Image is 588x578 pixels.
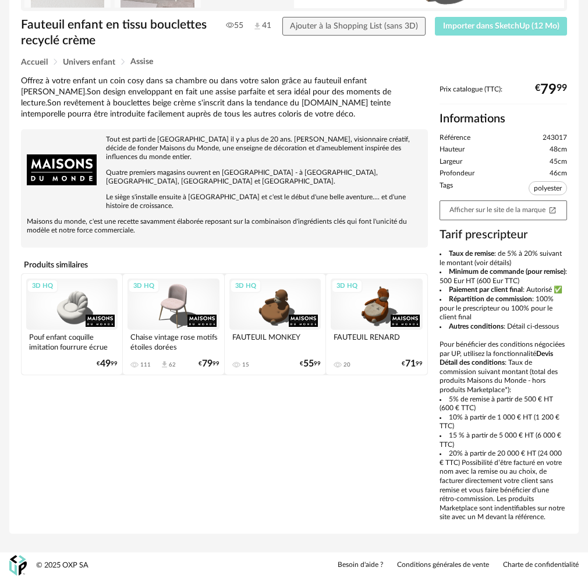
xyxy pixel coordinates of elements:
[160,360,169,369] span: Download icon
[27,168,422,186] p: Quatre premiers magasins ouvrent en [GEOGRAPHIC_DATA] - à [GEOGRAPHIC_DATA], [GEOGRAPHIC_DATA], [...
[127,330,219,353] div: Chaise vintage rose motifs étoiles dorées
[100,360,111,368] span: 49
[440,249,568,267] li: : de 5% à 20% suivant le montant (voir détails)
[440,157,462,167] span: Largeur
[130,58,153,66] span: Assise
[443,22,559,30] span: Importer dans SketchUp (12 Mo)
[169,361,176,368] div: 62
[440,359,505,366] b: Détail des conditions
[449,286,523,293] b: Paiement par client final
[550,157,567,167] span: 45cm
[21,58,567,66] div: Breadcrumb
[529,181,567,195] span: polyester
[290,22,418,30] span: Ajouter à la Shopping List (sans 3D)
[440,111,568,126] h2: Informations
[26,330,118,353] div: Pouf enfant coquille imitation fourrure écrue
[253,22,262,31] img: Téléchargements
[226,20,243,31] span: 55
[27,135,97,205] img: brand logo
[402,360,423,368] div: € 99
[326,274,427,375] a: 3D HQ FAUTEUIL RENARD 20 €7199
[440,169,474,178] span: Profondeur
[405,360,416,368] span: 71
[27,217,422,235] p: Maisons du monde, c'est une recette savamment élaborée reposant sur la combinaison d'ingrédients ...
[21,76,428,120] div: Offrez à votre enfant un coin cosy dans sa chambre ou dans votre salon grâce au fauteuil enfant [...
[440,181,453,198] span: Tags
[440,286,568,295] li: : Autorisé ✅
[449,295,532,302] b: Répartition de commission
[343,361,350,368] div: 20
[331,330,422,353] div: FAUTEUIL RENARD
[202,360,212,368] span: 79
[338,561,383,570] a: Besoin d'aide ?
[27,193,422,210] p: Le siège s'installe ensuite à [GEOGRAPHIC_DATA] et c'est le début d'une belle aventure.... et d'u...
[440,85,568,104] div: Prix catalogue (TTC):
[21,257,428,273] h4: Produits similaires
[449,323,504,330] b: Autres conditions
[536,350,553,357] b: Devis
[397,561,489,570] a: Conditions générales de vente
[199,360,219,368] div: € 99
[440,413,568,431] li: 10% à partir de 1 000 € HT (1 200 € TTC)
[440,249,568,522] div: Pour bénéficier des conditions négociées par UP, utilisez la fonctionnalité : Taux de commission ...
[540,86,557,94] span: 79
[253,20,262,31] span: 41
[36,561,88,570] div: © 2025 OXP SA
[282,17,426,36] button: Ajouter à la Shopping List (sans 3D)
[440,322,568,332] li: : Détail ci-dessous
[230,279,261,294] div: 3D HQ
[21,17,242,49] h1: Fauteuil enfant en tissu bouclettes recyclé crème
[440,395,568,413] li: 5% de remise à partir de 500 € HT (600 € TTC)
[140,361,151,368] div: 111
[550,145,567,154] span: 48cm
[22,274,122,375] a: 3D HQ Pouf enfant coquille imitation fourrure écrue €4999
[440,431,568,449] li: 15 % à partir de 5 000 € HT (6 000 € TTC)
[449,250,494,257] b: Taux de remise
[27,135,422,161] p: Tout est parti de [GEOGRAPHIC_DATA] il y a plus de 20 ans. [PERSON_NAME], visionnaire créatif, dé...
[535,86,567,94] div: € 99
[128,279,160,294] div: 3D HQ
[9,555,27,576] img: OXP
[97,360,118,368] div: € 99
[123,274,224,375] a: 3D HQ Chaise vintage rose motifs étoiles dorées 111 Download icon 62 €7999
[503,561,579,570] a: Charte de confidentialité
[225,274,325,375] a: 3D HQ FAUTEUIL MONKEY 15 €5599
[440,295,568,322] li: : 100% pour le prescripteur ou 100% pour le client final
[27,279,58,294] div: 3D HQ
[303,360,314,368] span: 55
[300,360,321,368] div: € 99
[435,17,567,36] button: Importer dans SketchUp (12 Mo)
[440,133,470,143] span: Référence
[548,206,557,213] span: Open In New icon
[331,279,363,294] div: 3D HQ
[440,145,465,154] span: Hauteur
[242,361,249,368] div: 15
[21,58,48,66] span: Accueil
[440,449,568,522] li: 20% à partir de 20 000 € HT (24 000 € TTC) Possibilité d’être facturé en votre nom avec la remise...
[229,330,321,353] div: FAUTEUIL MONKEY
[440,200,568,220] a: Afficher sur le site de la marqueOpen In New icon
[449,268,565,275] b: Minimum de commande (pour remise)
[550,169,567,178] span: 46cm
[440,227,568,242] h3: Tarif prescripteur
[63,58,115,66] span: Univers enfant
[543,133,567,143] span: 243017
[440,267,568,286] li: : 500 Eur HT (600 Eur TTC)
